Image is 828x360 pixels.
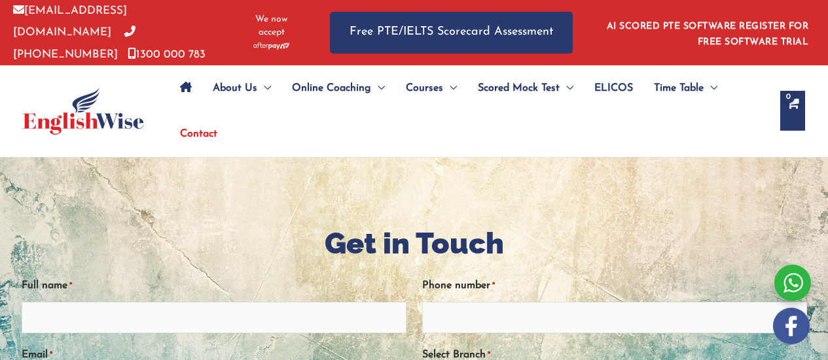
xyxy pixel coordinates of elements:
[607,22,809,47] a: AI SCORED PTE SOFTWARE REGISTER FOR FREE SOFTWARE TRIAL
[22,275,72,297] label: Full name
[594,65,633,111] span: ELICOS
[13,5,127,38] a: [EMAIL_ADDRESS][DOMAIN_NAME]
[281,65,395,111] a: Online CoachingMenu Toggle
[406,65,443,111] span: Courses
[443,65,457,111] span: Menu Toggle
[180,111,217,157] span: Contact
[292,65,371,111] span: Online Coaching
[202,65,281,111] a: About UsMenu Toggle
[245,13,297,39] span: We now accept
[422,275,495,297] label: Phone number
[257,65,271,111] span: Menu Toggle
[213,65,257,111] span: About Us
[478,65,560,111] span: Scored Mock Test
[128,49,206,60] a: 1300 000 783
[395,65,467,111] a: CoursesMenu Toggle
[467,65,584,111] a: Scored Mock TestMenu Toggle
[23,88,144,135] img: cropped-ew-logo
[22,223,807,264] h1: Get in Touch
[599,11,815,54] aside: Header Widget 1
[330,12,573,53] a: Free PTE/IELTS Scorecard Assessment
[654,65,704,111] span: Time Table
[704,65,717,111] span: Menu Toggle
[253,42,289,50] img: Afterpay-Logo
[13,27,135,59] a: [PHONE_NUMBER]
[643,65,728,111] a: Time TableMenu Toggle
[584,65,643,111] a: ELICOS
[371,65,385,111] span: Menu Toggle
[560,65,573,111] span: Menu Toggle
[170,111,217,157] a: Contact
[170,65,767,157] nav: Site Navigation: Main Menu
[780,91,805,131] a: View Shopping Cart, empty
[773,308,810,344] img: white-facebook.png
